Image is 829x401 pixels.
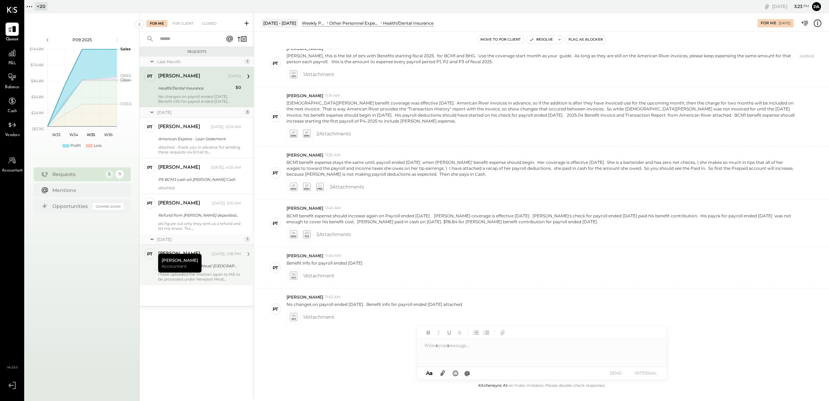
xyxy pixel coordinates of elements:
[464,370,470,376] span: @
[287,205,323,211] span: [PERSON_NAME]
[5,132,20,139] span: Vendors
[31,94,44,99] text: $54.8K
[0,23,24,43] a: Queue
[0,154,24,174] a: Accountant
[471,328,480,337] button: Unordered List
[31,110,44,115] text: $24.9K
[146,20,168,27] div: For Me
[303,269,334,283] span: 1 Attachment
[52,132,60,137] text: W33
[158,164,200,171] div: [PERSON_NAME]
[478,35,524,44] button: Move to for client
[2,168,23,174] span: Accountant
[157,59,243,65] div: Last Month
[302,20,326,26] div: Weekly P&L
[632,368,660,378] button: INTERNAL
[325,253,341,259] span: 11:40 AM
[198,20,220,27] div: Closed
[273,114,278,120] div: PT
[93,203,124,210] div: Coming Soon
[287,100,797,124] p: [DEMOGRAPHIC_DATA][PERSON_NAME] benefit coverage was effective [DATE]. American River invoices in...
[169,20,197,27] div: For Client
[158,251,200,258] div: [PERSON_NAME]
[212,201,241,206] div: [DATE], 5:10 AM
[566,35,606,44] button: Flag as Blocker
[482,328,491,337] button: Ordered List
[158,135,239,142] div: American Express - Loan Statement
[87,132,95,137] text: W35
[147,164,153,171] div: PT
[287,53,797,65] p: [PERSON_NAME], this is the list of ee's with Benefits starting fiscal 2025. for BCM1 and BHG. Use...
[69,132,78,137] text: W34
[325,152,341,158] span: 11:26 AM
[212,251,241,257] div: [DATE], 1:08 PM
[158,85,233,92] div: Health/Dental Insurance
[70,143,81,149] div: Profit
[273,220,278,227] div: PT
[35,2,48,11] div: + 20
[434,328,443,337] button: Italic
[116,170,124,178] div: 11
[147,124,153,130] div: PT
[316,227,351,241] span: 2 Attachment s
[147,251,153,257] div: PT
[104,132,112,137] text: W36
[287,159,797,177] p: BCM1 benefit expense stays the same until, payroll ended [DATE] when [PERSON_NAME]' benefit expen...
[287,294,323,300] span: [PERSON_NAME]
[287,301,462,307] p: No changes on payroll ended [DATE]. Benefit info for payroll ended [DATE] attached
[0,70,24,91] a: Balance
[424,328,433,337] button: Bold
[325,206,341,211] span: 11:40 AM
[325,294,341,300] span: 11:42 AM
[158,200,200,207] div: [PERSON_NAME]
[158,176,239,183] div: P9 BCM3 cash o/s [PERSON_NAME] Cash
[158,94,241,104] div: No changes on payroll ended [DATE]. Benefit info for payroll ended [DATE] attached
[287,260,362,266] p: Benefit info for payroll ended [DATE]
[445,328,454,337] button: Underline
[52,171,102,178] div: Requests
[273,60,278,67] div: PT
[120,73,131,78] text: OPEX
[316,127,351,141] span: 2 Attachment s
[383,20,434,26] div: Health/Dental Insurance
[261,19,298,27] div: [DATE] - [DATE]
[772,3,809,10] div: [DATE]
[94,143,102,149] div: Loss
[0,47,24,67] a: P&L
[303,310,334,324] span: 1 Attachment
[527,35,556,44] button: Resolve
[29,47,44,51] text: $144.8K
[462,369,472,377] button: @
[158,221,241,231] div: pls figure out why they sent us a refund and let me know. Tkx.
[158,185,241,190] div: attached
[105,170,113,178] div: 5
[31,62,44,67] text: $114.8K
[800,53,814,65] span: (edited)
[455,328,464,337] button: Strikethrough
[158,124,200,131] div: [PERSON_NAME]
[147,200,153,207] div: PT
[245,109,250,115] div: 3
[32,126,44,131] text: ($5.1K)
[424,369,435,377] button: Aa
[287,152,323,158] span: [PERSON_NAME]
[245,59,250,64] div: 1
[120,101,132,106] text: COGS
[147,73,153,80] div: PT
[162,263,187,269] span: Accountant
[8,60,16,67] span: P&L
[0,118,24,139] a: Vendors
[429,370,433,376] span: a
[8,108,17,115] span: Cash
[120,47,131,51] text: Sales
[211,124,241,130] div: [DATE], 12:14 AM
[602,368,630,378] button: SEND
[228,74,241,79] div: [DATE]
[498,328,507,337] button: Add URL
[120,78,131,83] text: Labor
[157,236,243,242] div: [DATE]
[211,165,241,170] div: [DATE], 4:05 AM
[0,94,24,115] a: Cash
[236,84,241,91] div: $0
[779,21,790,26] div: [DATE]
